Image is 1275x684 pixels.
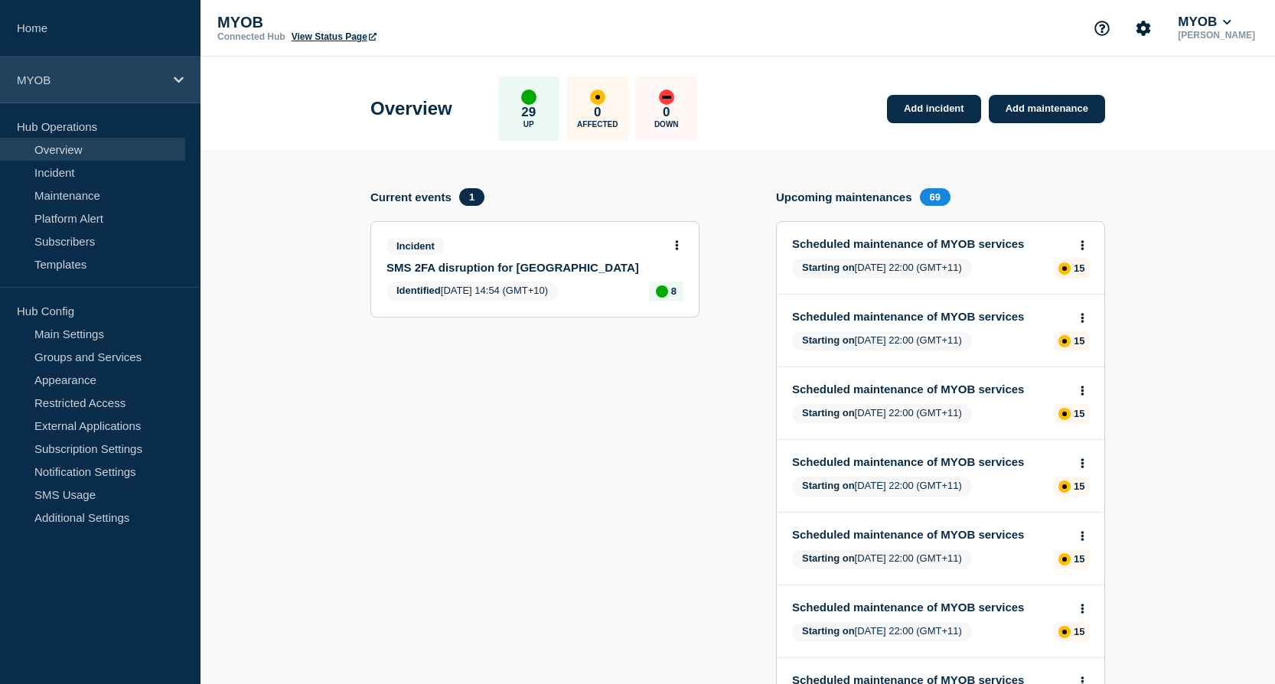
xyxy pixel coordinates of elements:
span: [DATE] 22:00 (GMT+11) [792,404,972,424]
span: [DATE] 22:00 (GMT+11) [792,477,972,497]
h4: Current events [370,191,452,204]
p: Up [523,120,534,129]
span: 69 [920,188,951,206]
p: 15 [1074,335,1084,347]
div: affected [1058,480,1071,493]
span: Identified [396,285,441,296]
div: affected [1058,408,1071,420]
a: View Status Page [292,31,377,42]
span: [DATE] 22:00 (GMT+11) [792,259,972,278]
p: 15 [1074,553,1084,565]
p: MYOB [17,73,164,86]
a: Scheduled maintenance of MYOB services [792,455,1068,468]
a: Scheduled maintenance of MYOB services [792,383,1068,396]
a: Scheduled maintenance of MYOB services [792,601,1068,614]
span: Starting on [802,407,855,419]
p: [PERSON_NAME] [1175,30,1258,41]
span: Starting on [802,262,855,273]
h4: Upcoming maintenances [776,191,912,204]
button: Support [1086,12,1118,44]
a: Add incident [887,95,981,123]
span: Starting on [802,334,855,346]
p: 15 [1074,408,1084,419]
p: MYOB [217,14,523,31]
a: Add maintenance [989,95,1105,123]
p: 0 [663,105,670,120]
span: Starting on [802,480,855,491]
p: Down [654,120,679,129]
span: [DATE] 22:00 (GMT+11) [792,622,972,642]
a: Scheduled maintenance of MYOB services [792,237,1068,250]
span: [DATE] 14:54 (GMT+10) [386,282,558,301]
div: down [659,90,674,105]
p: 0 [594,105,601,120]
h1: Overview [370,98,452,119]
div: up [521,90,536,105]
p: 15 [1074,626,1084,637]
div: affected [590,90,605,105]
span: [DATE] 22:00 (GMT+11) [792,549,972,569]
p: Connected Hub [217,31,285,42]
a: SMS 2FA disruption for [GEOGRAPHIC_DATA] [386,261,663,274]
p: 29 [521,105,536,120]
div: affected [1058,553,1071,565]
a: Scheduled maintenance of MYOB services [792,310,1068,323]
p: 8 [671,285,677,297]
span: Starting on [802,625,855,637]
div: affected [1058,626,1071,638]
button: MYOB [1175,15,1234,30]
div: affected [1058,335,1071,347]
span: Incident [386,237,445,255]
div: affected [1058,262,1071,275]
p: Affected [577,120,618,129]
span: [DATE] 22:00 (GMT+11) [792,331,972,351]
button: Account settings [1127,12,1159,44]
span: Starting on [802,552,855,564]
p: 15 [1074,262,1084,274]
span: 1 [459,188,484,206]
p: 15 [1074,480,1084,492]
a: Scheduled maintenance of MYOB services [792,528,1068,541]
div: up [656,285,668,298]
